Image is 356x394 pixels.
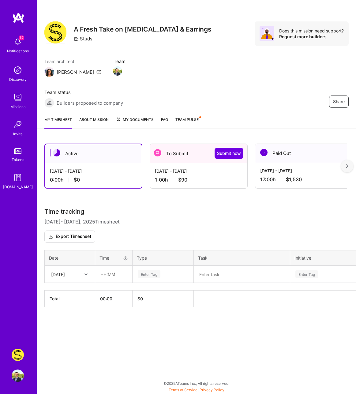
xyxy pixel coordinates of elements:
div: © 2025 ATeams Inc., All rights reserved. [37,376,356,391]
a: Terms of Service [169,388,197,392]
span: Team [114,58,126,65]
span: My Documents [116,116,154,123]
img: Paid Out [260,149,268,156]
th: Date [45,250,95,266]
div: Time [99,255,128,261]
i: icon Mail [96,69,101,74]
img: User Avatar [12,370,24,382]
div: Missions [10,103,25,110]
div: Does this mission need support? [279,28,344,34]
a: About Mission [79,116,109,129]
a: User Avatar [10,370,25,382]
div: [PERSON_NAME] [57,69,94,75]
span: Team architect [44,58,101,65]
span: Team Pulse [175,117,199,122]
div: Request more builders [279,34,344,39]
i: icon Chevron [84,273,88,276]
img: right [346,164,348,168]
span: [DATE] - [DATE] , 2025 Timesheet [44,218,120,226]
img: Studs: A Fresh Take on Ear Piercing & Earrings [12,349,24,361]
div: Notifications [7,48,29,54]
input: HH:MM [96,266,132,282]
div: Studs [74,36,92,42]
span: Submit now [217,150,241,156]
button: Submit now [215,148,243,159]
img: Avatar [260,26,274,41]
img: Team Member Avatar [113,66,122,76]
img: teamwork [12,91,24,103]
span: $0 [74,177,80,183]
a: My timesheet [44,116,72,129]
button: Export Timesheet [44,231,95,243]
div: 0:00 h [50,177,137,183]
a: My Documents [116,116,154,129]
button: Share [329,96,349,108]
span: $ 0 [137,296,143,301]
a: Team Pulse [175,116,200,129]
i: icon Download [48,234,53,240]
span: Share [333,99,345,105]
div: To Submit [150,144,247,163]
a: Team Member Avatar [114,66,122,76]
img: bell [12,36,24,48]
img: guide book [12,171,24,184]
img: To Submit [154,149,161,156]
div: 17:00 h [260,176,348,183]
a: FAQ [161,116,168,129]
div: [DATE] - [DATE] [155,168,242,174]
div: 1:00 h [155,177,242,183]
a: Privacy Policy [200,388,224,392]
span: 12 [19,36,24,40]
div: Enter Tag [295,269,318,279]
div: Invite [13,131,23,137]
span: | [169,388,224,392]
img: Team Architect [44,67,54,77]
a: Studs: A Fresh Take on Ear Piercing & Earrings [10,349,25,361]
th: Type [133,250,194,266]
div: Tokens [12,156,24,163]
img: Active [53,149,60,156]
div: Paid Out [255,144,353,163]
div: Enter Tag [138,269,160,279]
th: 00:00 [95,291,133,307]
img: Builders proposed to company [44,98,54,108]
div: Discovery [9,76,27,83]
div: Active [45,144,142,163]
span: $90 [178,177,187,183]
div: [DATE] - [DATE] [260,167,348,174]
span: Builders proposed to company [57,100,123,106]
th: Task [194,250,290,266]
th: Total [45,291,95,307]
div: [DOMAIN_NAME] [3,184,33,190]
img: logo [12,12,24,23]
h3: A Fresh Take on [MEDICAL_DATA] & Earrings [74,25,212,33]
div: [DATE] - [DATE] [50,168,137,174]
span: Team status [44,89,123,96]
img: discovery [12,64,24,76]
img: tokens [14,148,21,154]
span: $1,530 [286,176,302,183]
span: Time tracking [44,208,84,216]
img: Company Logo [44,21,66,43]
i: icon CompanyGray [74,36,79,41]
img: Invite [12,118,24,131]
div: [DATE] [51,271,65,277]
